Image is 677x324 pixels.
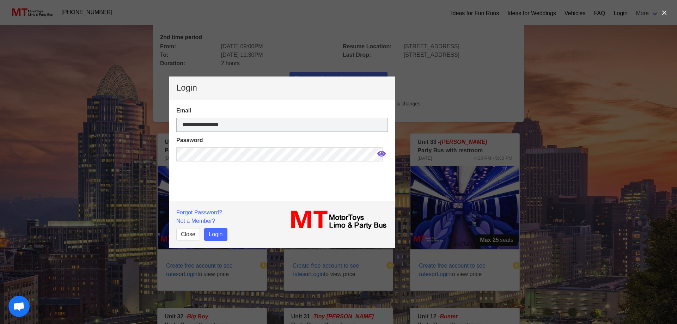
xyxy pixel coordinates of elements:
[176,136,388,145] label: Password
[176,218,215,224] a: Not a Member?
[176,166,283,219] iframe: reCAPTCHA
[176,209,222,215] a: Forgot Password?
[8,296,30,317] a: Open chat
[176,84,388,92] p: Login
[286,208,388,232] img: MT_logo_name.png
[176,228,200,241] button: Close
[204,228,227,241] button: Login
[176,106,388,115] label: Email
